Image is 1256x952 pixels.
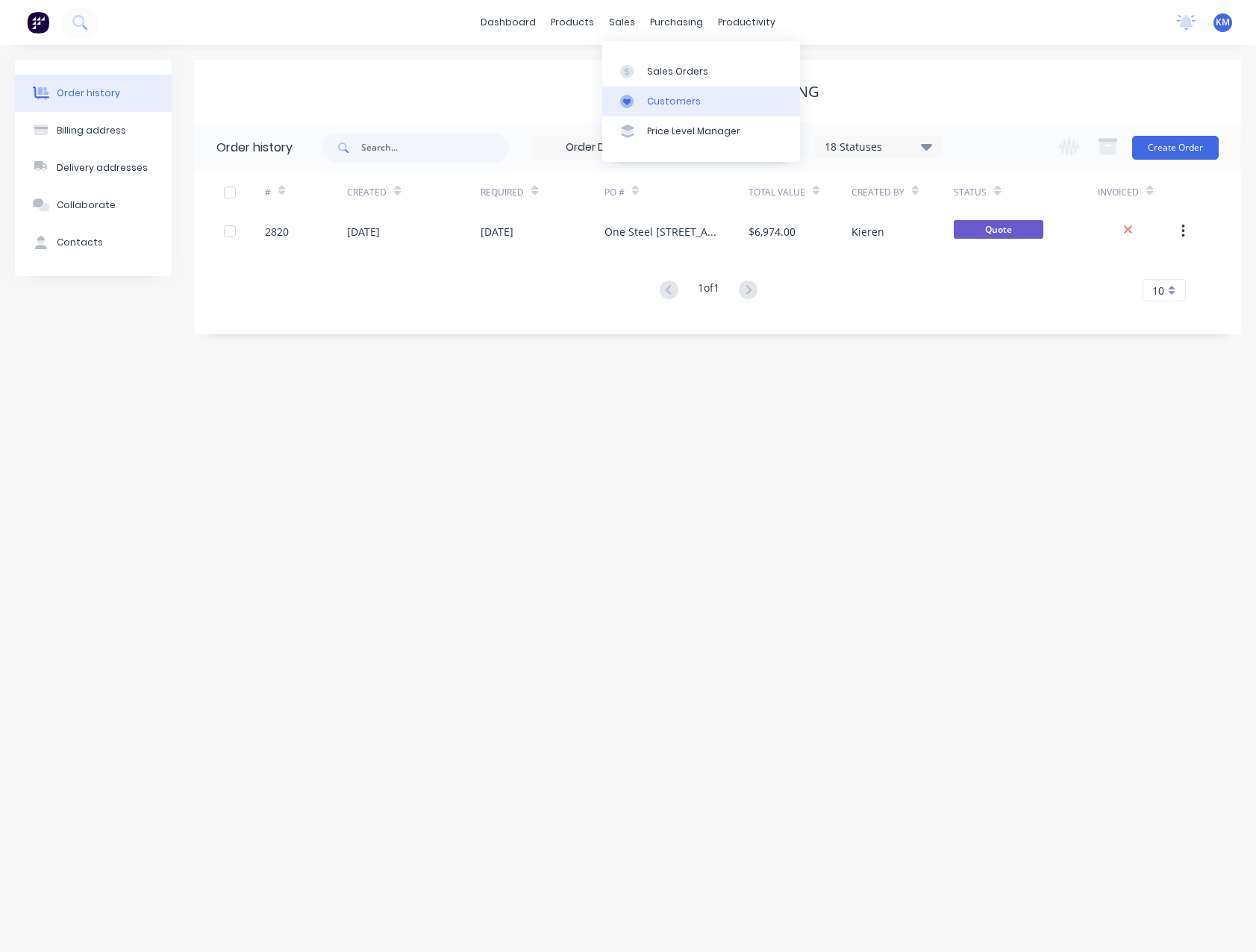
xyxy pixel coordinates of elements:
div: Collaborate [57,198,116,212]
div: Billing address [57,124,126,137]
div: Created [347,186,387,199]
div: 1 of 1 [698,280,719,301]
div: Invoiced [1098,186,1139,199]
span: 10 [1152,283,1164,298]
div: Order history [57,87,120,100]
div: # [265,172,347,213]
div: Kieren [852,224,884,239]
button: Delivery addresses [15,149,172,187]
button: Collaborate [15,187,172,224]
input: Order Date [532,137,657,159]
div: Total Value [749,172,852,213]
div: productivity [710,11,783,34]
div: sales [602,11,643,34]
div: Price Level Manager [647,125,740,138]
div: Customers [647,95,701,108]
div: One Steel [STREET_ADDRESS][PERSON_NAME] [604,224,719,239]
img: Factory [27,11,49,34]
div: Required [481,172,604,213]
div: Order history [216,139,293,157]
div: 2820 [265,224,289,239]
div: Contacts [57,236,103,249]
div: Total Value [749,186,805,199]
button: Contacts [15,224,172,261]
button: Create Order [1132,136,1219,160]
a: Price Level Manager [602,116,800,146]
div: Status [954,186,987,199]
div: Created By [852,172,955,213]
span: Quote [954,220,1043,239]
div: [DATE] [347,224,380,239]
div: products [543,11,602,34]
button: Order history [15,75,172,112]
div: Delivery addresses [57,161,148,175]
div: PO # [604,186,625,199]
div: Sales Orders [647,65,708,78]
a: Sales Orders [602,56,800,86]
span: KM [1216,16,1230,29]
div: Created [347,172,481,213]
div: Required [481,186,524,199]
a: Customers [602,87,800,116]
input: Search... [361,133,509,163]
button: Billing address [15,112,172,149]
div: Invoiced [1098,172,1180,213]
div: [DATE] [481,224,513,239]
div: Created By [852,186,904,199]
div: 18 Statuses [816,139,941,155]
div: $6,974.00 [749,224,796,239]
div: purchasing [643,11,710,34]
div: # [265,186,271,199]
a: dashboard [473,11,543,34]
div: Status [954,172,1098,213]
div: PO # [604,172,749,213]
